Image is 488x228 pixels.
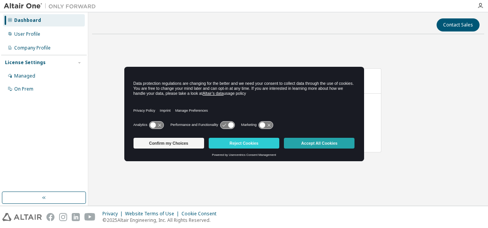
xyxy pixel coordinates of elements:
[125,211,181,217] div: Website Terms of Use
[102,211,125,217] div: Privacy
[181,211,221,217] div: Cookie Consent
[14,17,41,23] div: Dashboard
[59,213,67,221] img: instagram.svg
[4,2,100,10] img: Altair One
[2,213,42,221] img: altair_logo.svg
[5,59,46,66] div: License Settings
[14,45,51,51] div: Company Profile
[46,213,54,221] img: facebook.svg
[72,213,80,221] img: linkedin.svg
[14,31,40,37] div: User Profile
[14,86,33,92] div: On Prem
[102,217,221,223] p: © 2025 Altair Engineering, Inc. All Rights Reserved.
[84,213,96,221] img: youtube.svg
[14,73,35,79] div: Managed
[437,18,480,31] button: Contact Sales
